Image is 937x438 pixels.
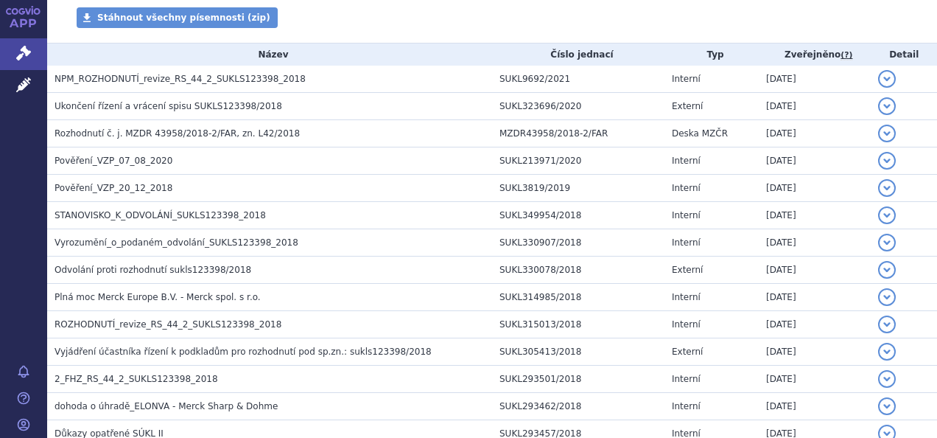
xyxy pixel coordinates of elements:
td: [DATE] [759,393,871,420]
span: Vyjádření účastníka řízení k podkladům pro rozhodnutí pod sp.zn.: sukls123398/2018 [55,347,432,357]
a: Stáhnout všechny písemnosti (zip) [77,7,278,28]
span: Vyrozumění_o_podaném_odvolání_SUKLS123398_2018 [55,237,298,248]
td: SUKL213971/2020 [492,147,664,175]
span: Interní [672,183,701,193]
th: Číslo jednací [492,44,664,66]
td: SUKL330078/2018 [492,257,664,284]
td: SUKL315013/2018 [492,311,664,338]
button: detail [878,261,896,279]
button: detail [878,125,896,142]
span: Stáhnout všechny písemnosti (zip) [97,13,270,23]
button: detail [878,206,896,224]
span: Externí [672,265,703,275]
span: Interní [672,401,701,411]
td: [DATE] [759,147,871,175]
td: SUKL330907/2018 [492,229,664,257]
th: Název [47,44,492,66]
th: Detail [871,44,937,66]
button: detail [878,234,896,251]
span: STANOVISKO_K_ODVOLÁNÍ_SUKLS123398_2018 [55,210,266,220]
span: Plná moc Merck Europe B.V. - Merck spol. s r.o. [55,292,261,302]
td: SUKL9692/2021 [492,66,664,93]
span: Externí [672,347,703,357]
button: detail [878,370,896,388]
abbr: (?) [841,50,852,60]
span: Interní [672,319,701,330]
span: ROZHODNUTÍ_revize_RS_44_2_SUKLS123398_2018 [55,319,281,330]
button: detail [878,152,896,170]
td: [DATE] [759,338,871,366]
td: SUKL3819/2019 [492,175,664,202]
span: dohoda o úhradě_ELONVA - Merck Sharp & Dohme [55,401,278,411]
span: Externí [672,101,703,111]
td: [DATE] [759,66,871,93]
button: detail [878,70,896,88]
span: Interní [672,74,701,84]
span: Odvolání proti rozhodnutí sukls123398/2018 [55,265,251,275]
span: Rozhodnutí č. j. MZDR 43958/2018-2/FAR, zn. L42/2018 [55,128,300,139]
button: detail [878,343,896,361]
td: SUKL293501/2018 [492,366,664,393]
span: Deska MZČR [672,128,728,139]
span: Pověření_VZP_07_08_2020 [55,156,172,166]
span: NPM_ROZHODNUTÍ_revize_RS_44_2_SUKLS123398_2018 [55,74,306,84]
span: Interní [672,156,701,166]
button: detail [878,316,896,333]
button: detail [878,179,896,197]
span: Ukončení řízení a vrácení spisu SUKLS123398/2018 [55,101,282,111]
span: 2_FHZ_RS_44_2_SUKLS123398_2018 [55,374,218,384]
td: SUKL323696/2020 [492,93,664,120]
td: [DATE] [759,284,871,311]
td: SUKL349954/2018 [492,202,664,229]
span: Pověření_VZP_20_12_2018 [55,183,172,193]
td: [DATE] [759,366,871,393]
span: Interní [672,292,701,302]
td: MZDR43958/2018-2/FAR [492,120,664,147]
span: Interní [672,237,701,248]
button: detail [878,397,896,415]
span: Interní [672,210,701,220]
td: [DATE] [759,229,871,257]
button: detail [878,288,896,306]
td: [DATE] [759,93,871,120]
th: Typ [664,44,759,66]
td: SUKL314985/2018 [492,284,664,311]
td: [DATE] [759,175,871,202]
span: Interní [672,374,701,384]
th: Zveřejněno [759,44,871,66]
td: [DATE] [759,202,871,229]
button: detail [878,97,896,115]
td: [DATE] [759,257,871,284]
td: SUKL305413/2018 [492,338,664,366]
td: SUKL293462/2018 [492,393,664,420]
td: [DATE] [759,311,871,338]
td: [DATE] [759,120,871,147]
